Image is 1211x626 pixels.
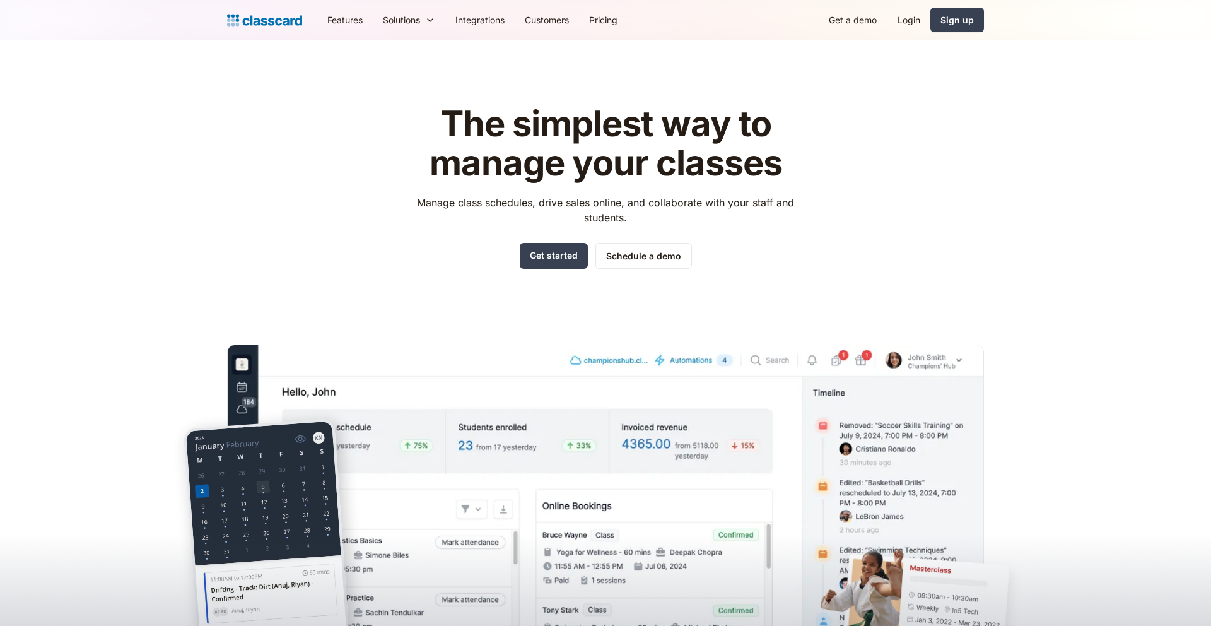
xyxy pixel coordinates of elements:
[595,243,692,269] a: Schedule a demo
[940,13,974,27] div: Sign up
[887,6,930,34] a: Login
[406,195,806,225] p: Manage class schedules, drive sales online, and collaborate with your staff and students.
[373,6,445,34] div: Solutions
[515,6,579,34] a: Customers
[930,8,984,32] a: Sign up
[227,11,302,29] a: Logo
[445,6,515,34] a: Integrations
[579,6,628,34] a: Pricing
[520,243,588,269] a: Get started
[819,6,887,34] a: Get a demo
[406,105,806,182] h1: The simplest way to manage your classes
[317,6,373,34] a: Features
[383,13,420,27] div: Solutions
